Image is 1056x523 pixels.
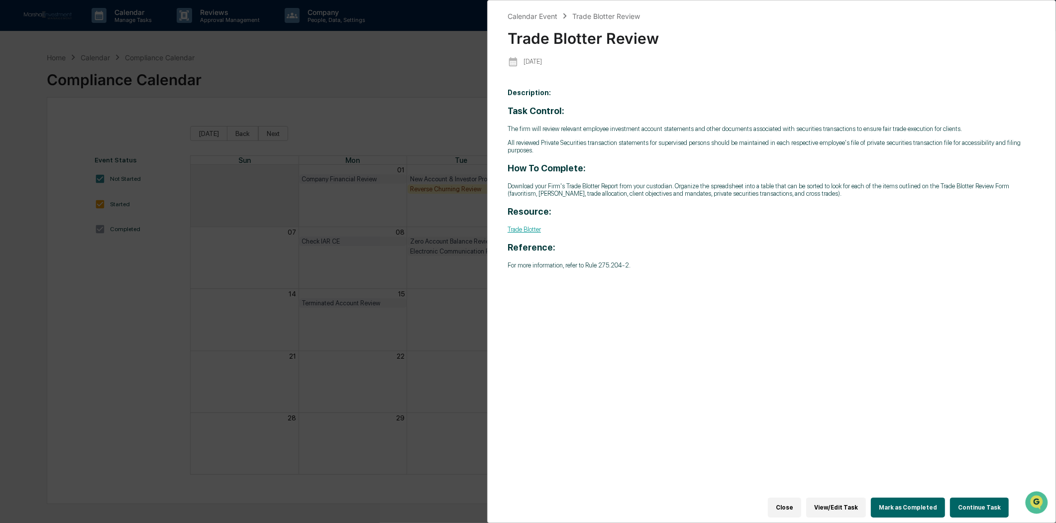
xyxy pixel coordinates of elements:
[508,261,1036,269] p: For more information, refer to Rule 275.204-2.
[508,206,551,217] strong: Resource:
[82,126,123,135] span: Attestations
[10,21,181,37] p: How can we help?
[70,168,120,176] a: Powered byPylon
[871,498,945,518] button: Mark as Completed
[6,140,67,158] a: 🔎Data Lookup
[10,76,28,94] img: 1746055101610-c473b297-6a78-478c-a979-82029cc54cd1
[508,106,564,116] strong: Task Control:
[10,145,18,153] div: 🔎
[34,86,126,94] div: We're available if you need us!
[68,122,127,139] a: 🗄️Attestations
[10,127,18,134] div: 🖐️
[508,12,557,20] div: Calendar Event
[806,498,866,518] button: View/Edit Task
[524,58,542,65] p: [DATE]
[508,226,541,233] a: Trade Blotter
[508,182,1036,197] p: Download your Firm's Trade Blotter Report from your custodian. Organize the spreadsheet into a ta...
[508,139,1036,154] p: All reviewed Private Securities transaction statements for supervised persons should be maintaine...
[20,126,64,135] span: Preclearance
[508,89,551,97] b: Description:
[572,12,640,20] div: Trade Blotter Review
[508,125,1036,132] p: The firm will review relevant employee investment account statements and other documents associat...
[1024,490,1051,517] iframe: Open customer support
[20,144,63,154] span: Data Lookup
[34,76,163,86] div: Start new chat
[169,79,181,91] button: Start new chat
[768,498,801,518] button: Close
[508,21,1036,47] div: Trade Blotter Review
[72,127,80,134] div: 🗄️
[508,242,555,253] strong: Reference:
[99,169,120,176] span: Pylon
[6,122,68,139] a: 🖐️Preclearance
[950,498,1009,518] button: Continue Task
[508,163,586,173] strong: How To Complete:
